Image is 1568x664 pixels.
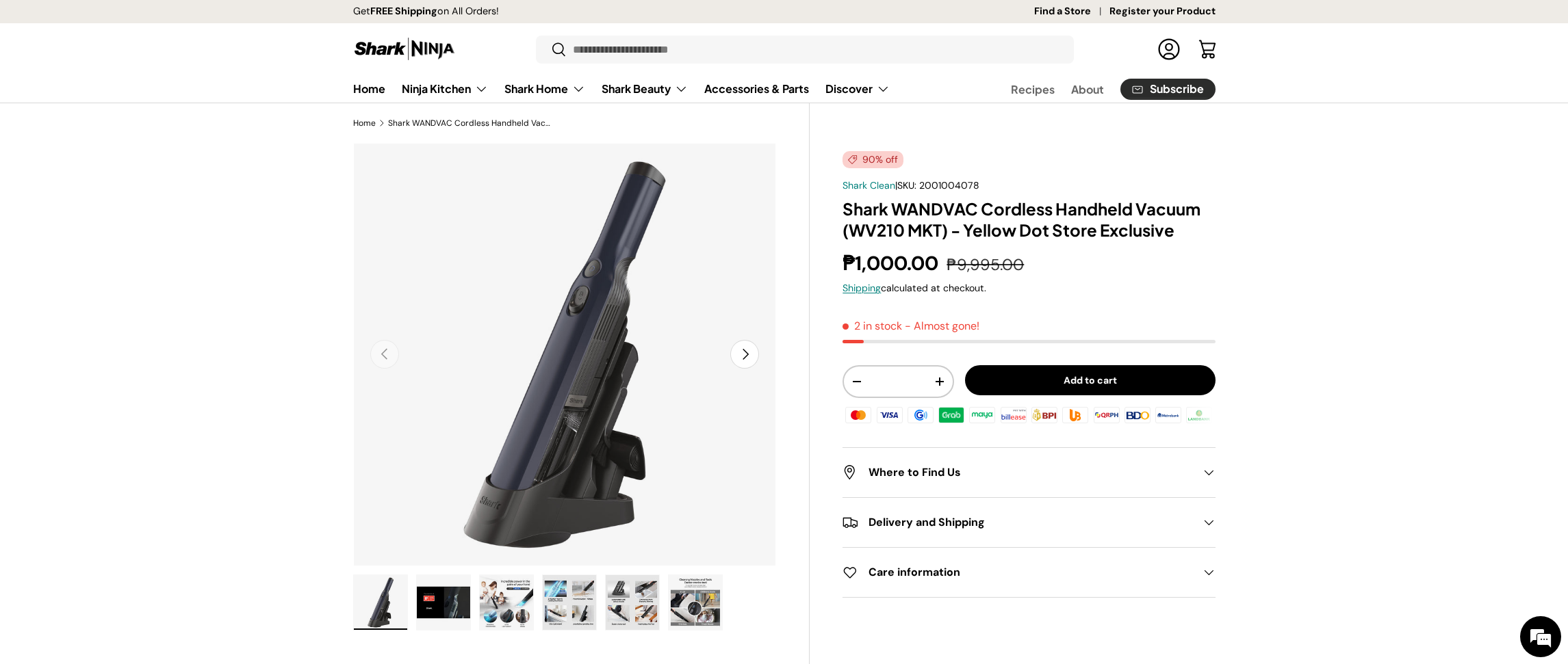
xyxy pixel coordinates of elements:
[843,282,881,294] a: Shipping
[843,405,873,425] img: master
[825,75,890,103] a: Discover
[1153,405,1183,425] img: metrobank
[1150,83,1204,94] span: Subscribe
[843,151,903,168] span: 90% off
[593,75,696,103] summary: Shark Beauty
[905,405,936,425] img: gcash
[1122,405,1153,425] img: bdo
[999,405,1029,425] img: billease
[817,75,898,103] summary: Discover
[543,575,596,630] img: Shark WANDVAC Cordless Handheld Vacuum (WV210 MKT) - Yellow Dot Store Exclusive
[1060,405,1090,425] img: ubp
[669,575,722,630] img: Shark WANDVAC Cordless Handheld Vacuum (WV210 MKT) - Yellow Dot Store Exclusive
[353,36,456,62] img: Shark Ninja Philippines
[967,405,997,425] img: maya
[936,405,966,425] img: grabpay
[874,405,904,425] img: visa
[1091,405,1121,425] img: qrph
[843,548,1215,597] summary: Care information
[978,75,1216,103] nav: Secondary
[965,365,1216,396] button: Add to cart
[1120,79,1216,100] a: Subscribe
[353,75,385,102] a: Home
[394,75,496,103] summary: Ninja Kitchen
[947,254,1024,275] s: ₱9,995.00
[843,319,902,333] span: 2 in stock
[353,75,890,103] nav: Primary
[843,564,1193,581] h2: Care information
[353,117,810,129] nav: Breadcrumbs
[1071,76,1104,103] a: About
[919,179,979,191] span: 2001004078
[843,179,895,191] a: Shark Clean
[1034,4,1109,19] a: Find a Store
[843,448,1215,497] summary: Where to Find Us
[353,4,499,19] p: Get on All Orders!
[843,498,1215,547] summary: Delivery and Shipping
[353,119,376,127] a: Home
[704,75,809,102] a: Accessories & Parts
[897,179,916,191] span: SKU:
[895,179,979,191] span: |
[905,319,979,333] p: - Almost gone!
[1029,405,1059,425] img: bpi
[388,119,552,127] a: Shark WANDVAC Cordless Handheld Vacuum (WV210 MKT) - Yellow Dot Store Exclusive
[1109,4,1216,19] a: Register your Product
[504,75,585,103] a: Shark Home
[496,75,593,103] summary: Shark Home
[843,198,1215,241] h1: Shark WANDVAC Cordless Handheld Vacuum (WV210 MKT) - Yellow Dot Store Exclusive
[602,75,688,103] a: Shark Beauty
[843,464,1193,481] h2: Where to Find Us
[843,250,942,276] strong: ₱1,000.00
[1011,76,1055,103] a: Recipes
[843,281,1215,295] div: calculated at checkout.
[370,5,437,17] strong: FREE Shipping
[402,75,488,103] a: Ninja Kitchen
[417,575,470,630] img: Shark WANDVAC Cordless Handheld Vacuum (WV210 MKT) - Yellow Dot Store Exclusive
[353,143,777,635] media-gallery: Gallery Viewer
[1184,405,1214,425] img: landbank
[354,575,407,630] img: Shark WANDVAC Cordless Handheld Vacuum (WV210 MKT) - Yellow Dot Store Exclusive
[480,575,533,630] img: Shark WANDVAC Cordless Handheld Vacuum (WV210 MKT) - Yellow Dot Store Exclusive
[606,575,659,630] img: Shark WANDVAC Cordless Handheld Vacuum (WV210 MKT) - Yellow Dot Store Exclusive
[843,514,1193,531] h2: Delivery and Shipping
